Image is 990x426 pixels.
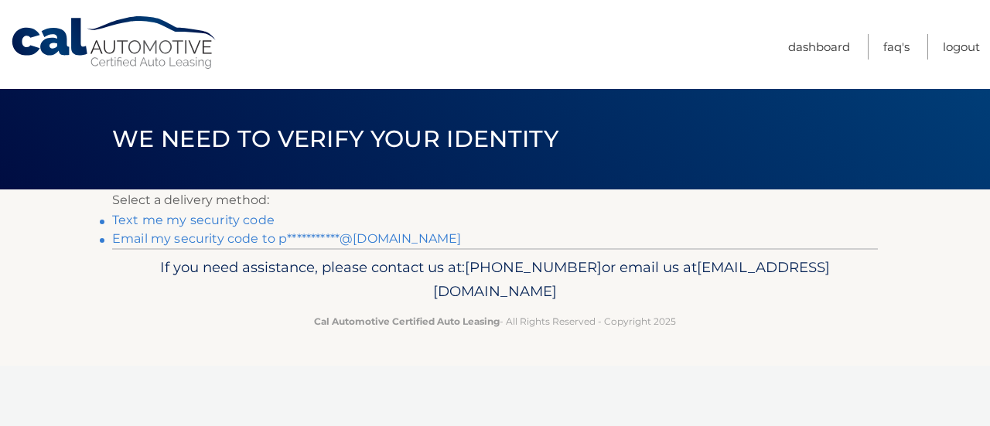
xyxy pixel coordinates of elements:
[112,189,878,211] p: Select a delivery method:
[112,124,558,153] span: We need to verify your identity
[112,213,275,227] a: Text me my security code
[883,34,910,60] a: FAQ's
[122,313,868,329] p: - All Rights Reserved - Copyright 2025
[122,255,868,305] p: If you need assistance, please contact us at: or email us at
[788,34,850,60] a: Dashboard
[314,315,500,327] strong: Cal Automotive Certified Auto Leasing
[465,258,602,276] span: [PHONE_NUMBER]
[943,34,980,60] a: Logout
[10,15,219,70] a: Cal Automotive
